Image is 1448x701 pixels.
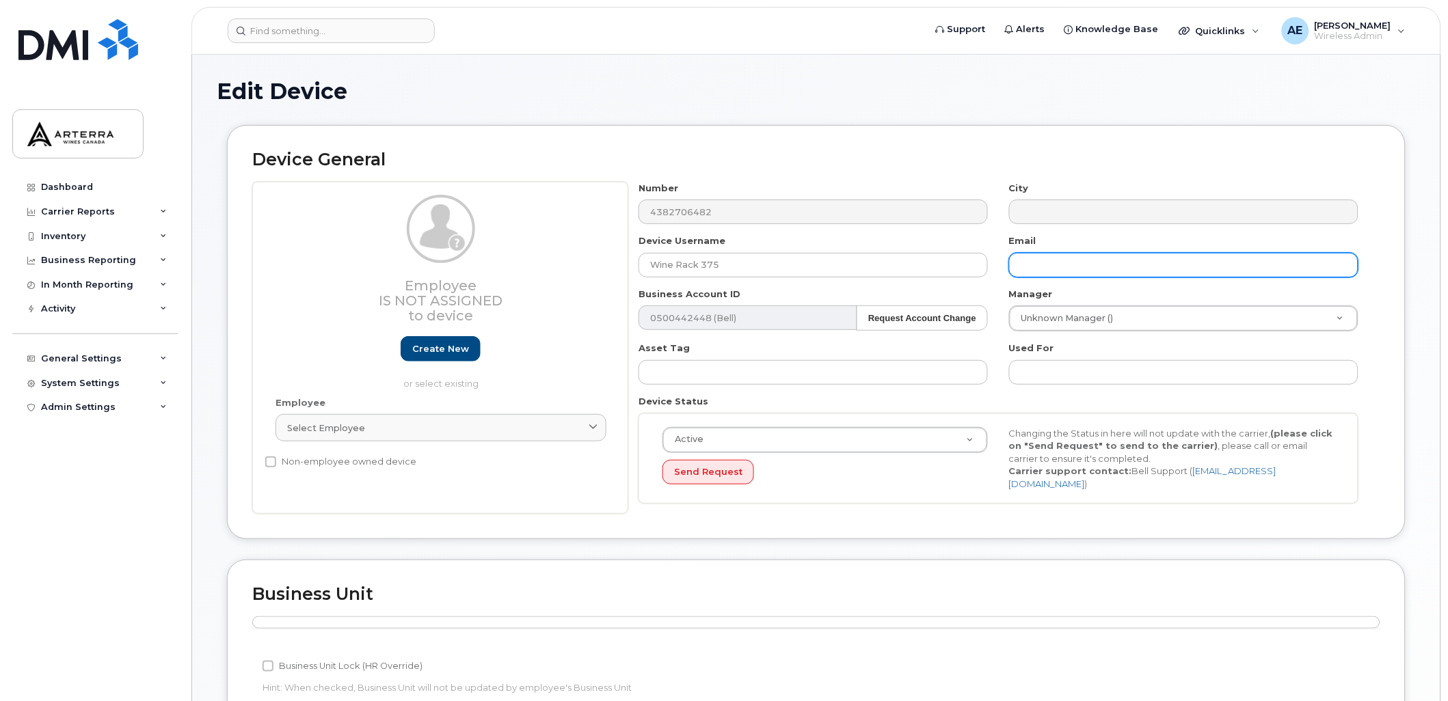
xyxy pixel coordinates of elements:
h3: Employee [276,278,606,323]
label: Manager [1009,288,1053,301]
label: Non-employee owned device [265,454,416,470]
label: Employee [276,396,325,409]
label: Email [1009,234,1036,247]
label: Asset Tag [639,342,690,355]
p: or select existing [276,377,606,390]
input: Non-employee owned device [265,456,276,467]
p: Hint: When checked, Business Unit will not be updated by employee's Business Unit [263,681,993,694]
span: to device [408,307,473,324]
label: City [1009,182,1029,195]
input: Business Unit Lock (HR Override) [263,661,273,672]
strong: Carrier support contact: [1008,465,1131,476]
label: Device Username [639,234,725,247]
h1: Edit Device [217,79,1416,103]
strong: Request Account Change [868,313,976,323]
label: Used For [1009,342,1054,355]
h2: Device General [252,150,1380,169]
button: Send Request [662,460,754,485]
span: Unknown Manager () [1013,312,1114,325]
a: Active [663,428,987,452]
button: Request Account Change [857,305,988,331]
label: Number [639,182,678,195]
label: Business Account ID [639,288,740,301]
a: Unknown Manager () [1010,306,1358,331]
a: Create new [401,336,481,361]
h2: Business Unit [252,585,1380,604]
span: Active [667,433,703,445]
label: Device Status [639,395,708,408]
div: Changing the Status in here will not update with the carrier, , please call or email carrier to e... [998,427,1344,491]
span: Is not assigned [379,292,502,309]
a: Select employee [276,414,606,441]
a: [EMAIL_ADDRESS][DOMAIN_NAME] [1008,465,1276,489]
span: Select employee [287,422,365,435]
label: Business Unit Lock (HR Override) [263,658,423,674]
